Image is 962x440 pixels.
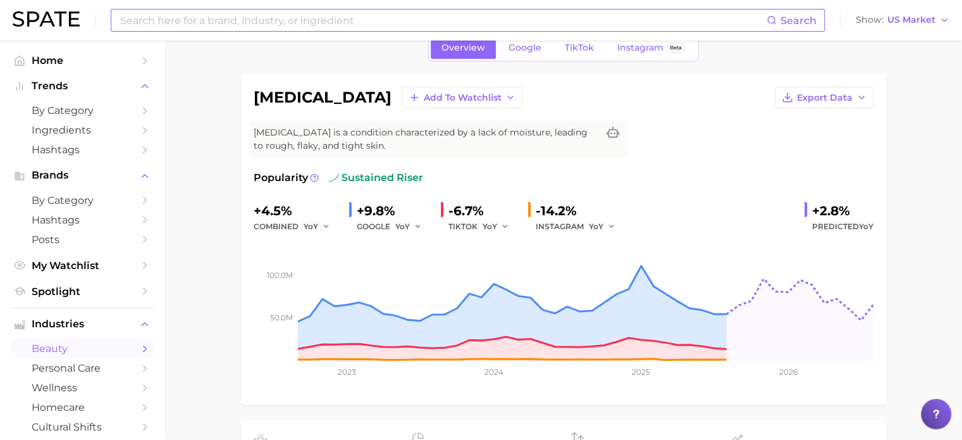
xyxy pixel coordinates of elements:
span: Hashtags [32,144,133,156]
button: Trends [10,77,154,96]
span: Beta [670,42,682,53]
span: by Category [32,194,133,206]
span: wellness [32,382,133,394]
a: Overview [431,37,496,59]
span: YoY [589,221,603,232]
a: beauty [10,339,154,358]
tspan: 2025 [632,367,650,377]
a: My Watchlist [10,256,154,275]
button: Add to Watchlist [402,87,522,108]
button: ShowUS Market [853,12,953,28]
tspan: 2024 [484,367,503,377]
tspan: 2026 [779,367,797,377]
span: sustained riser [329,170,423,185]
span: Predicted [812,219,873,234]
span: Search [780,15,817,27]
button: YoY [589,219,616,234]
a: personal care [10,358,154,378]
button: Industries [10,315,154,334]
button: YoY [483,219,510,234]
span: Brands [32,170,133,181]
span: US Market [887,16,935,23]
a: by Category [10,101,154,120]
span: Spotlight [32,286,133,298]
div: +2.8% [812,201,873,221]
span: Trends [32,80,133,92]
span: cultural shifts [32,421,133,433]
span: Show [856,16,884,23]
h1: [MEDICAL_DATA] [254,90,392,105]
span: [MEDICAL_DATA] is a condition characterized by a lack of moisture, leading to rough, flaky, and t... [254,126,598,153]
div: -14.2% [536,201,624,221]
span: Instagram [617,42,663,53]
span: Industries [32,318,133,330]
span: Popularity [254,170,308,185]
a: Posts [10,230,154,249]
img: sustained riser [329,173,339,183]
span: Overview [441,42,485,53]
span: Posts [32,234,133,246]
a: homecare [10,398,154,417]
div: -6.7% [448,201,518,221]
a: Home [10,51,154,70]
span: YoY [304,221,318,232]
input: Search here for a brand, industry, or ingredient [119,9,767,31]
tspan: 2023 [338,367,356,377]
span: TikTok [565,42,594,53]
div: INSTAGRAM [536,219,624,234]
button: YoY [304,219,331,234]
a: Google [498,37,552,59]
span: Export Data [797,92,853,103]
div: +9.8% [357,201,431,221]
button: Export Data [775,87,873,108]
div: combined [254,219,339,234]
button: YoY [395,219,422,234]
div: +4.5% [254,201,339,221]
span: Google [509,42,541,53]
span: My Watchlist [32,260,133,272]
a: TikTok [554,37,605,59]
a: Hashtags [10,140,154,160]
span: YoY [395,221,410,232]
a: Hashtags [10,210,154,230]
a: cultural shifts [10,417,154,437]
span: Home [32,54,133,66]
button: Brands [10,166,154,185]
a: by Category [10,191,154,210]
div: GOOGLE [357,219,431,234]
span: personal care [32,362,133,374]
span: Hashtags [32,214,133,226]
a: InstagramBeta [607,37,696,59]
span: by Category [32,104,133,116]
a: Spotlight [10,282,154,301]
div: TIKTOK [448,219,518,234]
span: beauty [32,343,133,355]
span: homecare [32,401,133,413]
span: YoY [483,221,497,232]
span: Add to Watchlist [424,92,502,103]
img: SPATE [13,11,80,27]
span: YoY [859,222,873,231]
a: wellness [10,378,154,398]
span: Ingredients [32,124,133,136]
a: Ingredients [10,120,154,140]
